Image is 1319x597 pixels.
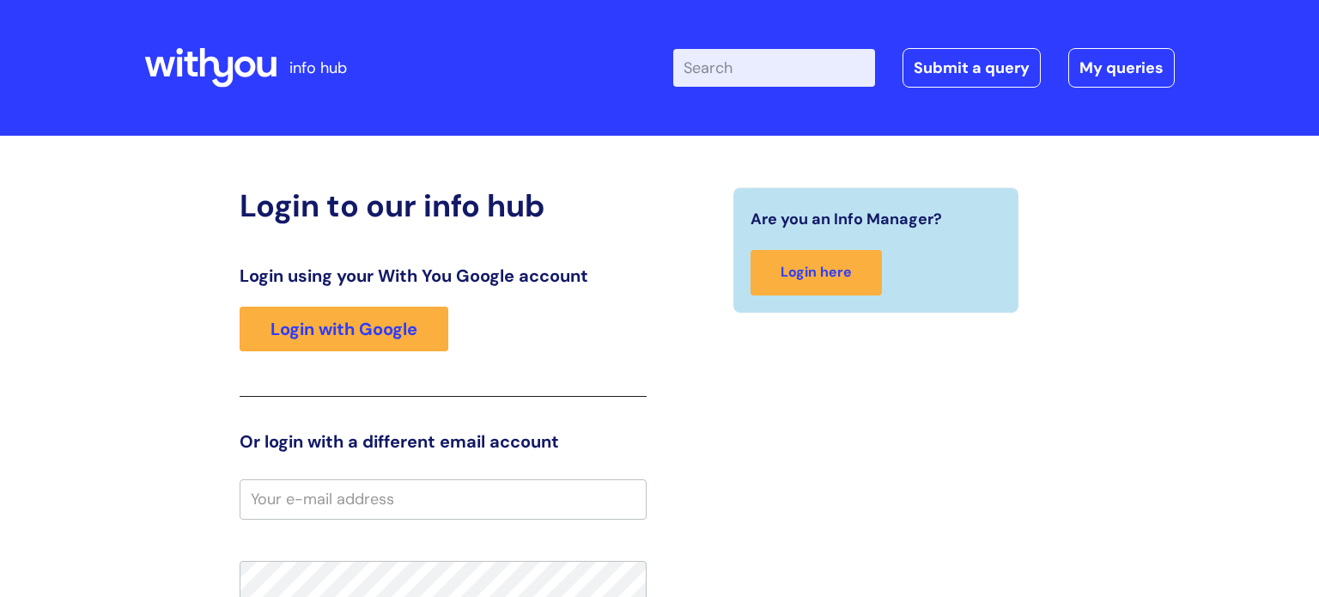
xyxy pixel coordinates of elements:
a: Login with Google [240,307,448,351]
a: Login here [751,250,882,295]
span: Are you an Info Manager? [751,205,942,233]
a: Submit a query [903,48,1041,88]
h2: Login to our info hub [240,187,647,224]
input: Your e-mail address [240,479,647,519]
a: My queries [1068,48,1175,88]
h3: Or login with a different email account [240,431,647,452]
h3: Login using your With You Google account [240,265,647,286]
p: info hub [289,54,347,82]
input: Search [673,49,875,87]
